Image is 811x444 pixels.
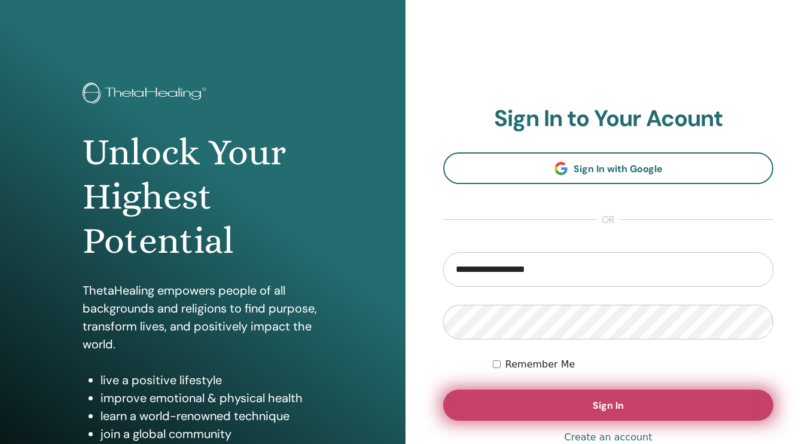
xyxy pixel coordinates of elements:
li: join a global community [100,425,323,443]
li: learn a world-renowned technique [100,407,323,425]
span: or [596,213,621,227]
label: Remember Me [505,357,575,372]
h1: Unlock Your Highest Potential [83,130,323,264]
p: ThetaHealing empowers people of all backgrounds and religions to find purpose, transform lives, a... [83,281,323,353]
div: Keep me authenticated indefinitely or until I manually logout [493,357,773,372]
li: improve emotional & physical health [100,389,323,407]
h2: Sign In to Your Acount [443,105,773,133]
a: Sign In with Google [443,152,773,184]
button: Sign In [443,390,773,421]
li: live a positive lifestyle [100,371,323,389]
span: Sign In [593,399,624,412]
span: Sign In with Google [574,163,663,175]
